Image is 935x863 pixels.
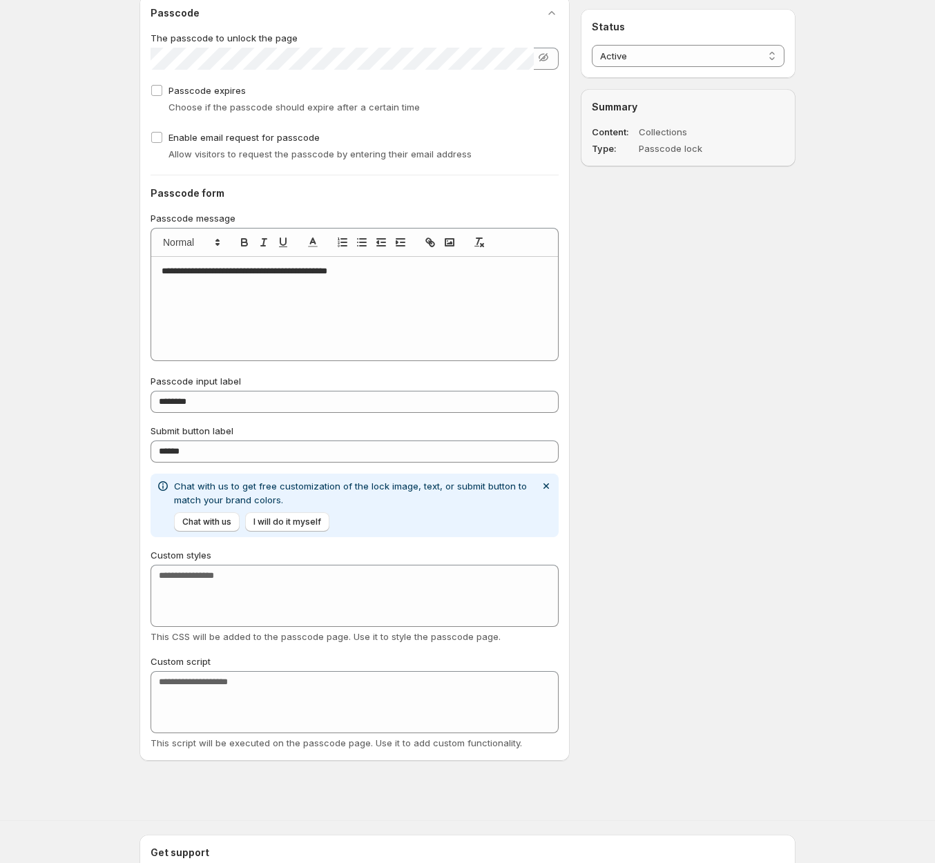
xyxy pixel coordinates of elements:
[151,6,200,20] h2: Passcode
[151,631,501,642] span: This CSS will be added to the passcode page. Use it to style the passcode page.
[151,846,784,860] h2: Get support
[174,481,527,505] span: Chat with us to get free customization of the lock image, text, or submit button to match your br...
[639,125,745,139] dd: Collections
[151,656,211,667] span: Custom script
[174,512,240,532] button: Chat with us
[592,125,636,139] dt: Content :
[592,100,784,114] h2: Summary
[151,737,522,748] span: This script will be executed on the passcode page. Use it to add custom functionality.
[592,142,636,155] dt: Type :
[151,32,298,43] span: The passcode to unlock the page
[151,186,559,200] h2: Passcode form
[592,20,784,34] h2: Status
[168,132,320,143] span: Enable email request for passcode
[151,376,241,387] span: Passcode input label
[168,85,246,96] span: Passcode expires
[182,516,231,527] span: Chat with us
[151,211,559,225] p: Passcode message
[245,512,329,532] button: I will do it myself
[253,516,321,527] span: I will do it myself
[151,425,233,436] span: Submit button label
[168,148,472,159] span: Allow visitors to request the passcode by entering their email address
[537,476,556,496] button: Dismiss notification
[151,550,211,561] span: Custom styles
[639,142,745,155] dd: Passcode lock
[168,101,420,113] span: Choose if the passcode should expire after a certain time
